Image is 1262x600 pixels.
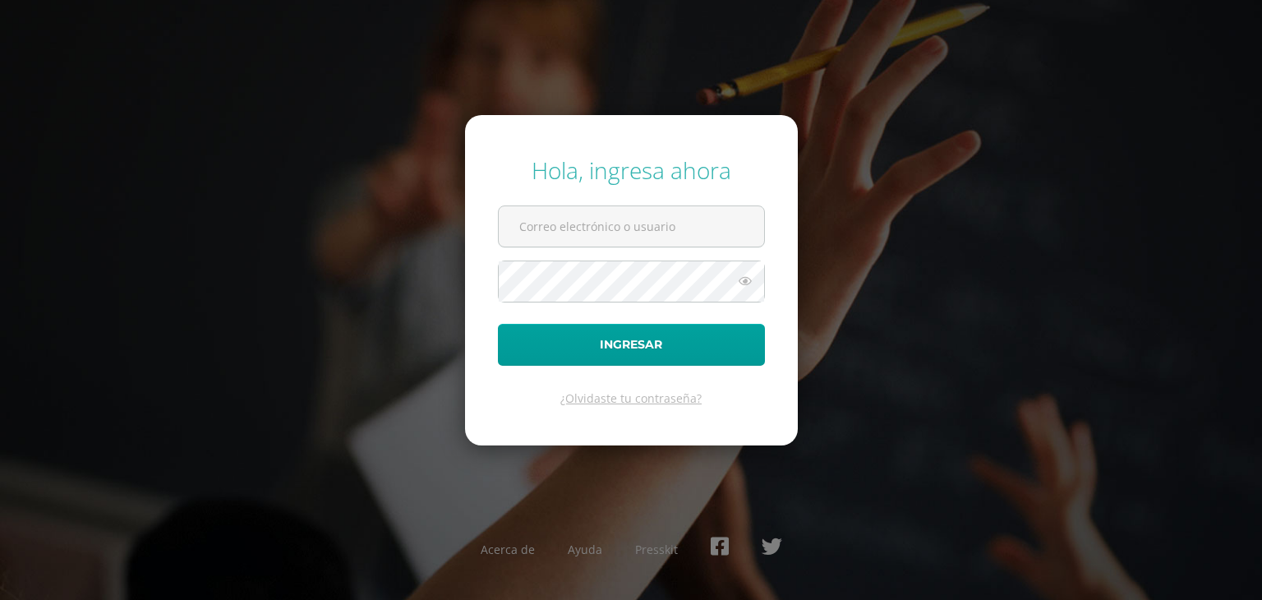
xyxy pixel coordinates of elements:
a: Ayuda [568,542,602,557]
input: Correo electrónico o usuario [499,206,764,247]
a: ¿Olvidaste tu contraseña? [560,390,702,406]
a: Presskit [635,542,678,557]
div: Hola, ingresa ahora [498,155,765,186]
a: Acerca de [481,542,535,557]
button: Ingresar [498,324,765,366]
